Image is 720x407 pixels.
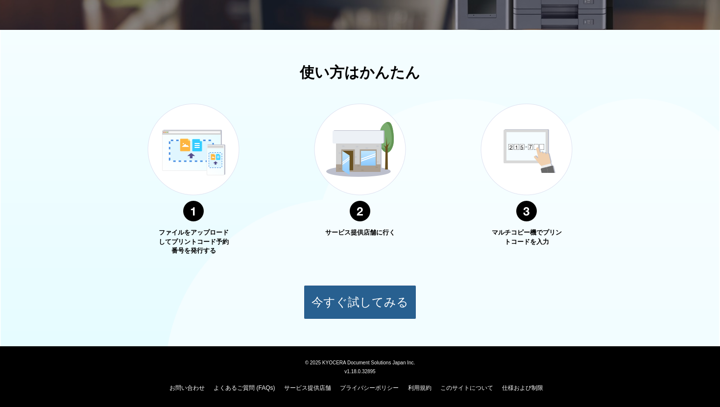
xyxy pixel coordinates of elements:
button: 今すぐ試してみる [304,285,416,319]
a: よくあるご質問 (FAQs) [214,384,275,391]
a: 仕様および制限 [502,384,543,391]
p: マルチコピー機でプリントコードを入力 [490,228,563,246]
p: ファイルをアップロードしてプリントコード予約番号を発行する [157,228,230,256]
span: v1.18.0.32895 [344,368,375,374]
p: サービス提供店舗に行く [323,228,397,238]
span: © 2025 KYOCERA Document Solutions Japan Inc. [305,359,415,365]
a: 利用規約 [408,384,432,391]
a: サービス提供店舗 [284,384,331,391]
a: このサイトについて [440,384,493,391]
a: プライバシーポリシー [340,384,399,391]
a: お問い合わせ [169,384,205,391]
